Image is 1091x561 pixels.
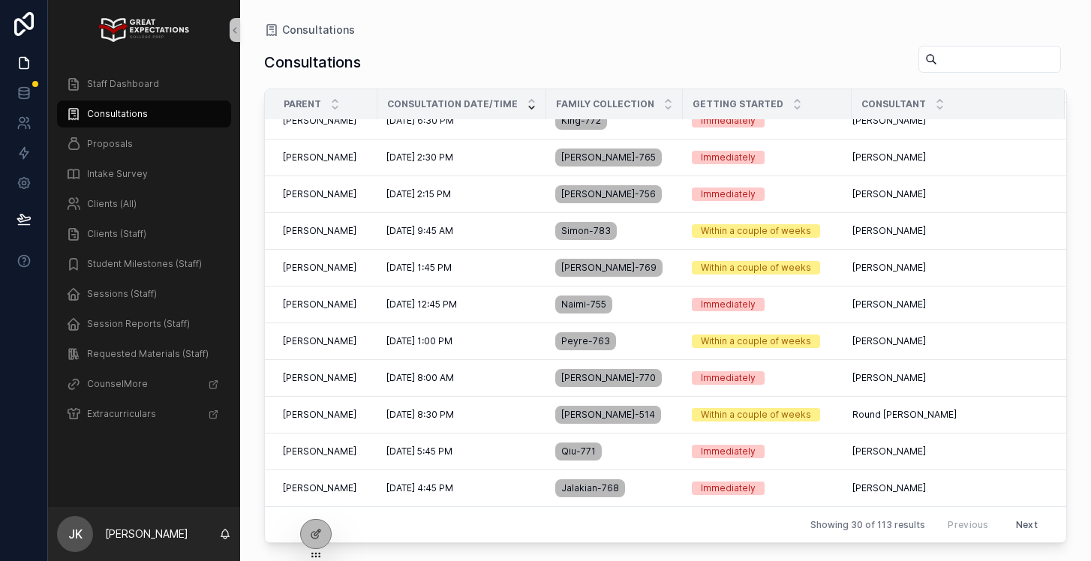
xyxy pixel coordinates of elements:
[283,225,356,237] span: [PERSON_NAME]
[852,225,926,237] span: [PERSON_NAME]
[810,519,925,531] span: Showing 30 of 113 results
[87,108,148,120] span: Consultations
[283,151,356,163] span: [PERSON_NAME]
[701,371,756,385] div: Immediately
[555,366,674,390] a: [PERSON_NAME]-770
[701,445,756,458] div: Immediately
[555,476,674,500] a: Jalakian-768
[701,114,756,127] div: Immediately
[555,403,674,427] a: [PERSON_NAME]-514
[57,340,231,367] a: Requested Materials (Staff)
[283,335,356,347] span: [PERSON_NAME]
[283,188,356,200] span: [PERSON_NAME]
[561,298,606,310] span: Naimi-755
[701,187,756,201] div: Immediately
[57,130,231,157] a: Proposals
[283,445,368,457] a: [PERSON_NAME]
[283,409,356,421] span: [PERSON_NAME]
[692,371,843,385] a: Immediately
[692,298,843,311] a: Immediately
[692,151,843,164] a: Immediately
[555,182,674,206] a: [PERSON_NAME]-756
[99,18,188,42] img: App logo
[852,115,1047,127] a: [PERSON_NAME]
[561,225,611,237] span: Simon-783
[561,445,596,457] span: Qiu-771
[555,219,674,243] a: Simon-783
[57,280,231,307] a: Sessions (Staff)
[852,409,957,421] span: Round [PERSON_NAME]
[386,262,537,274] a: [DATE] 1:45 PM
[386,298,537,310] a: [DATE] 12:45 PM
[386,409,454,421] span: [DATE] 8:30 PM
[692,114,843,127] a: Immediately
[87,258,202,270] span: Student Milestones (Staff)
[283,482,356,494] span: [PERSON_NAME]
[57,400,231,427] a: Extracurriculars
[701,261,811,274] div: Within a couple of weeks
[555,439,674,463] a: Qiu-771
[283,372,356,384] span: [PERSON_NAME]
[701,481,756,495] div: Immediately
[57,160,231,187] a: Intake Survey
[87,378,148,390] span: CounselMore
[852,409,1047,421] a: Round [PERSON_NAME]
[852,482,1047,494] a: [PERSON_NAME]
[561,335,610,347] span: Peyre-763
[386,445,537,457] a: [DATE] 5:45 PM
[852,188,1047,200] a: [PERSON_NAME]
[264,52,361,73] h1: Consultations
[87,318,190,330] span: Session Reports (Staff)
[561,151,656,163] span: [PERSON_NAME]-765
[283,298,356,310] span: [PERSON_NAME]
[852,445,1047,457] a: [PERSON_NAME]
[852,262,926,274] span: [PERSON_NAME]
[283,445,356,457] span: [PERSON_NAME]
[57,250,231,277] a: Student Milestones (Staff)
[555,145,674,169] a: [PERSON_NAME]-765
[57,310,231,337] a: Session Reports (Staff)
[57,70,231,97] a: Staff Dashboard
[852,151,926,163] span: [PERSON_NAME]
[386,188,451,200] span: [DATE] 2:15 PM
[283,372,368,384] a: [PERSON_NAME]
[852,115,926,127] span: [PERSON_NAME]
[283,188,368,200] a: [PERSON_NAME]
[386,115,537,127] a: [DATE] 6:30 PM
[386,151,537,163] a: [DATE] 2:30 PM
[555,329,674,353] a: Peyre-763
[284,98,321,110] span: Parent
[693,98,783,110] span: Getting Started
[692,481,843,495] a: Immediately
[852,372,1047,384] a: [PERSON_NAME]
[561,115,601,127] span: King-772
[87,198,137,210] span: Clients (All)
[386,482,453,494] span: [DATE] 4:45 PM
[283,262,356,274] span: [PERSON_NAME]
[692,261,843,274] a: Within a couple of weeks
[387,98,518,110] span: Consultation Date/Time
[386,335,537,347] a: [DATE] 1:00 PM
[386,225,537,237] a: [DATE] 9:45 AM
[282,22,355,37] span: Consultations
[701,334,811,348] div: Within a couple of weeks
[852,445,926,457] span: [PERSON_NAME]
[386,409,537,421] a: [DATE] 8:30 PM
[386,262,452,274] span: [DATE] 1:45 PM
[48,60,240,507] div: scrollable content
[555,109,674,133] a: King-772
[386,372,537,384] a: [DATE] 8:00 AM
[852,298,926,310] span: [PERSON_NAME]
[87,138,133,150] span: Proposals
[555,256,674,280] a: [PERSON_NAME]-769
[556,98,654,110] span: Family collection
[692,187,843,201] a: Immediately
[283,335,368,347] a: [PERSON_NAME]
[852,298,1047,310] a: [PERSON_NAME]
[852,151,1047,163] a: [PERSON_NAME]
[386,151,453,163] span: [DATE] 2:30 PM
[852,225,1047,237] a: [PERSON_NAME]
[386,445,452,457] span: [DATE] 5:45 PM
[283,262,368,274] a: [PERSON_NAME]
[692,334,843,348] a: Within a couple of weeks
